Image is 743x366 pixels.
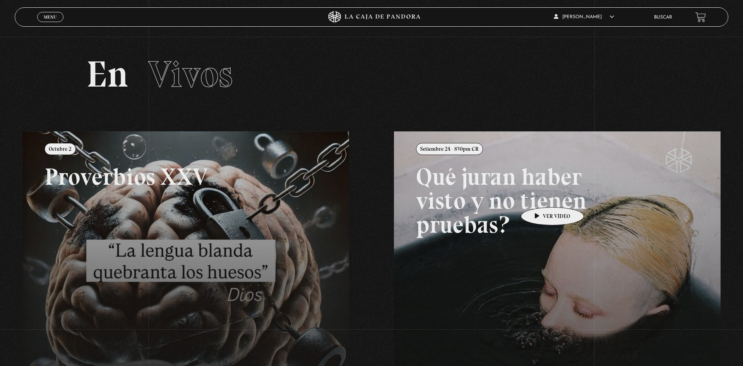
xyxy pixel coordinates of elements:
span: [PERSON_NAME] [554,15,614,19]
a: Buscar [654,15,672,20]
a: View your shopping cart [695,12,706,22]
span: Vivos [148,52,233,96]
span: Menu [44,15,56,19]
span: Cerrar [41,21,60,27]
h2: En [86,56,657,93]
